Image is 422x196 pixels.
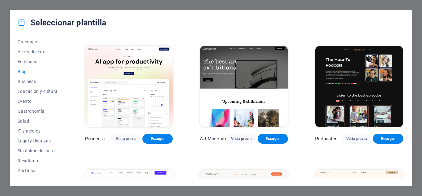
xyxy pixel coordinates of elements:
[18,168,58,173] span: Portfolio
[18,166,58,176] button: Portfolio
[18,79,58,84] span: Business
[147,136,168,141] span: Escoger
[18,158,58,163] span: Resultado
[18,128,58,133] span: IT y medios
[142,134,173,144] button: Escoger
[378,136,398,141] span: Escoger
[18,146,58,156] button: Sin ánimo de lucro
[226,134,256,144] button: Vista previa
[18,176,58,185] button: Servicios
[18,37,58,47] button: Onepager
[111,134,141,144] button: Vista previa
[18,39,58,44] span: Onepager
[18,148,58,153] span: Sin ánimo de lucro
[18,126,58,136] button: IT y medios
[231,136,251,141] span: Vista previa
[18,178,58,183] span: Servicios
[18,106,58,116] button: Gastronomía
[18,116,58,126] button: Salud
[85,46,173,127] img: Peoneera
[18,156,58,166] button: Resultado
[18,119,58,124] span: Salud
[116,136,136,141] span: Vista previa
[18,86,58,96] button: Educación y cultura
[18,47,58,57] button: Arte y diseño
[18,99,58,104] span: Evento
[85,136,105,142] p: Peoneera
[373,134,403,144] button: Escoger
[18,89,58,94] span: Educación y cultura
[18,96,58,106] button: Evento
[18,138,58,143] span: Legal y finanzas
[200,46,288,127] img: Art Museum
[18,18,106,28] h4: Seleccionar plantilla
[263,136,283,141] span: Escoger
[18,49,58,54] span: Arte y diseño
[315,46,403,127] img: Podcaster
[18,109,58,114] span: Gastronomía
[200,136,226,142] p: Art Museum
[341,134,372,144] button: Vista previa
[18,57,58,67] button: En blanco
[18,59,58,64] span: En blanco
[18,69,58,74] span: Blog
[315,136,336,142] p: Podcaster
[18,76,58,86] button: Business
[18,67,58,76] button: Blog
[18,136,58,146] button: Legal y finanzas
[346,136,367,141] span: Vista previa
[258,134,288,144] button: Escoger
